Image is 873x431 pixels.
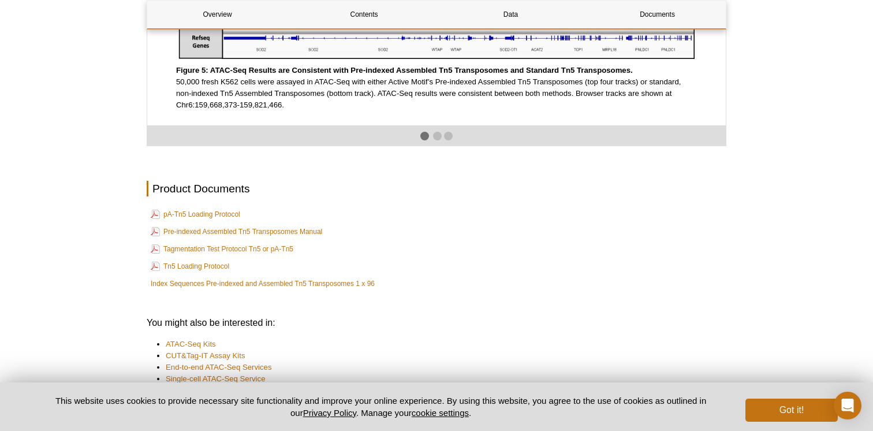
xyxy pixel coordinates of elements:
[35,395,726,419] p: This website uses cookies to provide necessary site functionality and improve your online experie...
[166,339,216,350] a: ATAC-Seq Kits
[745,399,838,422] button: Got it!
[303,408,356,418] a: Privacy Policy
[166,362,271,373] a: End-to-end ATAC-Seq Services
[151,278,375,289] a: Index Sequences Pre-indexed and Assembled Tn5 Transposomes 1 x 96
[151,225,322,239] a: Pre-indexed Assembled Tn5 Transposomes Manual
[151,259,229,273] a: Tn5 Loading Protocol
[412,408,469,418] button: cookie settings
[176,66,633,75] strong: Figure 5: ATAC-Seq Results are Consistent with Pre-indexed Assembled Tn5 Transposomes and Standar...
[151,242,293,256] a: Tagmentation Test Protocol Tn5 or pA-Tn5
[294,1,434,28] a: Contents
[147,181,726,196] h2: Product Documents
[441,1,581,28] a: Data
[176,65,697,111] p: 50,000 fresh K562 cells were assayed in ATAC-Seq with either Active Motif’s Pre-indexed Assembled...
[151,207,240,221] a: pA-Tn5 Loading Protocol
[166,373,265,385] a: Single-cell ATAC-Seq Service
[147,316,726,330] h3: You might also be interested in:
[147,1,288,28] a: Overview
[587,1,727,28] a: Documents
[834,392,861,419] div: Open Intercom Messenger
[166,350,245,362] a: CUT&Tag-IT Assay Kits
